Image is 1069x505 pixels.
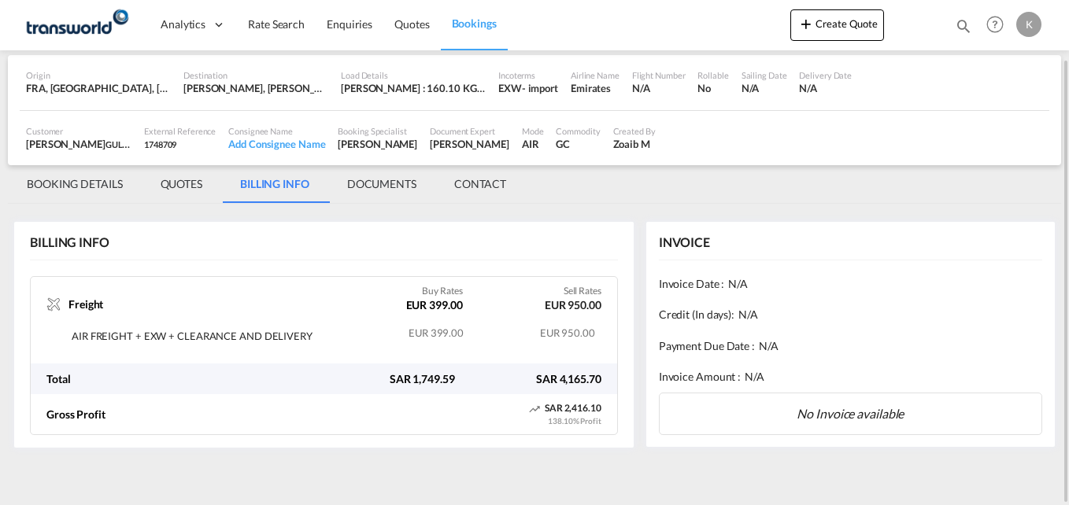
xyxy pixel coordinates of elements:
[471,371,617,387] div: SAR 4,165.70
[742,81,787,95] div: N/A
[982,11,1008,38] span: Help
[697,69,728,81] div: Rollable
[228,137,325,151] div: Add Consignee Name
[564,285,601,298] label: Sell Rates
[46,407,105,422] div: Gross Profit
[435,165,525,203] md-tab-item: CONTACT
[26,125,131,137] div: Customer
[26,69,171,81] div: Origin
[797,14,816,33] md-icon: icon-plus 400-fg
[613,125,656,137] div: Created By
[24,7,130,42] img: 1a84b2306ded11f09c1219774cd0a0fe.png
[728,276,748,292] span: N/A
[982,11,1016,39] div: Help
[26,137,131,151] div: [PERSON_NAME]
[659,299,1042,330] div: Credit (In days):
[409,326,464,339] span: EUR 399.00
[659,361,1042,393] div: Invoice Amount :
[659,234,710,251] div: INVOICE
[72,330,313,342] span: AIR FREIGHT + EXW + CLEARANCE AND DELIVERY
[697,81,728,95] div: No
[248,17,305,31] span: Rate Search
[68,297,103,312] span: Freight
[338,125,417,137] div: Booking Specialist
[556,137,600,151] div: GC
[31,371,324,387] div: Total
[632,81,686,95] div: N/A
[571,69,620,81] div: Airline Name
[228,125,325,137] div: Consignee Name
[659,330,1042,362] div: Payment Due Date :
[799,69,852,81] div: Delivery Date
[430,137,509,151] div: [PERSON_NAME]
[571,81,620,95] div: Emirates
[522,137,544,151] div: AIR
[759,338,779,354] span: N/A
[528,403,541,415] md-icon: icon-trending-up
[105,138,346,150] span: GULFSTREAM COMPANY FOR MACHINERY AND EQUIPMENT
[144,125,216,137] div: External Reference
[30,234,109,251] div: BILLING INFO
[738,307,758,323] span: N/A
[341,81,486,95] div: [PERSON_NAME] : 160.10 KG | Volumetric Wt : 160.10 KG | Chargeable Wt : 160.10 KG
[516,402,601,415] div: SAR 2,416.10
[522,125,544,137] div: Mode
[498,81,522,95] div: EXW
[142,165,221,203] md-tab-item: QUOTES
[144,139,176,149] span: 1748709
[632,69,686,81] div: Flight Number
[324,371,470,387] div: SAR 1,749.59
[8,165,142,203] md-tab-item: BOOKING DETAILS
[1016,12,1041,37] div: K
[613,137,656,151] div: Zoaib M
[341,69,486,81] div: Load Details
[26,81,171,95] div: FRA, Frankfurt am Main International, Frankfurt-am-Main, Germany, Western Europe, Europe
[799,81,852,95] div: N/A
[545,297,601,317] div: EUR 950.00
[955,17,972,41] div: icon-magnify
[422,285,462,298] label: Buy Rates
[221,165,328,203] md-tab-item: BILLING INFO
[394,17,429,31] span: Quotes
[659,268,1042,300] div: Invoice Date :
[430,125,509,137] div: Document Expert
[338,137,417,151] div: [PERSON_NAME]
[161,17,205,32] span: Analytics
[498,69,558,81] div: Incoterms
[790,9,884,41] button: icon-plus 400-fgCreate Quote
[328,165,435,203] md-tab-item: DOCUMENTS
[327,17,372,31] span: Enquiries
[548,415,601,426] div: 138.10% Profit
[452,17,497,30] span: Bookings
[183,81,328,95] div: JED, King Abdulaziz International, Jeddah, Saudi Arabia, Middle East, Middle East
[406,297,463,317] div: EUR 399.00
[183,69,328,81] div: Destination
[522,81,558,95] div: - import
[659,393,1042,435] div: No Invoice available
[955,17,972,35] md-icon: icon-magnify
[540,326,595,339] span: EUR 950.00
[742,69,787,81] div: Sailing Date
[745,369,764,385] span: N/A
[8,165,525,203] md-pagination-wrapper: Use the left and right arrow keys to navigate between tabs
[556,125,600,137] div: Commodity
